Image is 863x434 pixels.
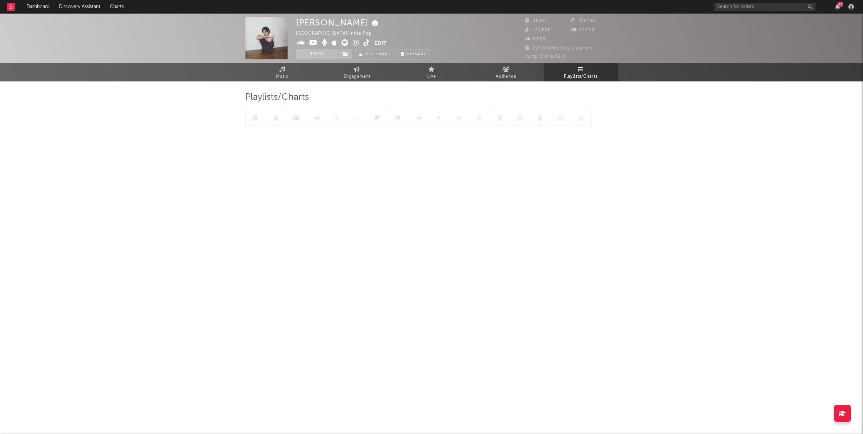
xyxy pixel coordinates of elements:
span: Jump Score: 69.8 [525,54,565,59]
a: Benchmark [355,49,394,59]
span: Summary [406,53,426,56]
span: Engagement [344,73,371,81]
span: 227,889 Monthly Listeners [525,46,593,51]
div: 33 [837,2,843,7]
span: Live [427,73,436,81]
span: 141,600 [525,28,551,32]
input: Search for artists [714,3,816,11]
span: Playlists/Charts [564,73,597,81]
div: [PERSON_NAME] [296,17,380,28]
button: Edit [374,39,387,48]
a: Playlists/Charts [544,63,618,81]
a: Engagement [320,63,394,81]
button: 33 [835,4,840,10]
span: 115,481 [571,19,596,23]
span: Playlists/Charts [245,93,309,101]
div: [GEOGRAPHIC_DATA] | Indie Pop [296,30,380,38]
span: Music [276,73,289,81]
a: Music [245,63,320,81]
span: 57,200 [571,28,595,32]
span: 3,030 [525,37,546,41]
button: Track [296,49,338,59]
button: Summary [397,49,430,59]
a: Audience [469,63,544,81]
span: Benchmark [365,51,390,59]
a: Live [394,63,469,81]
span: 31,021 [525,19,547,23]
span: Audience [496,73,516,81]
